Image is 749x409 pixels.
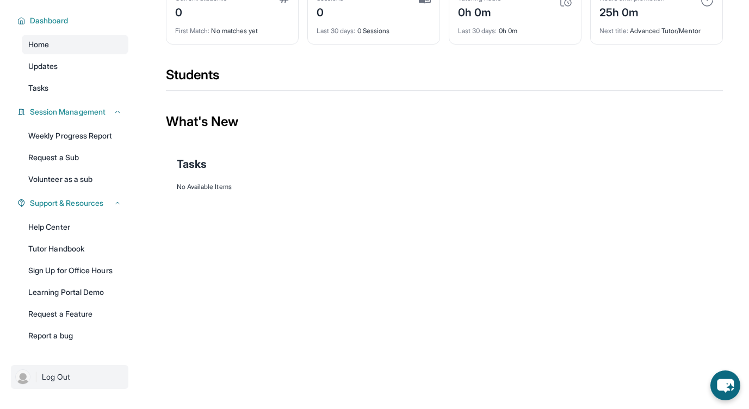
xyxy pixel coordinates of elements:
[22,239,128,259] a: Tutor Handbook
[22,35,128,54] a: Home
[28,61,58,72] span: Updates
[22,126,128,146] a: Weekly Progress Report
[175,3,227,20] div: 0
[458,20,572,35] div: 0h 0m
[26,15,122,26] button: Dashboard
[26,198,122,209] button: Support & Resources
[22,282,128,302] a: Learning Portal Demo
[317,27,356,35] span: Last 30 days :
[458,27,497,35] span: Last 30 days :
[166,66,723,90] div: Students
[30,15,69,26] span: Dashboard
[22,56,128,76] a: Updates
[28,83,48,93] span: Tasks
[30,198,103,209] span: Support & Resources
[458,3,502,20] div: 0h 0m
[599,20,714,35] div: Advanced Tutor/Mentor
[22,217,128,237] a: Help Center
[28,39,49,50] span: Home
[599,27,629,35] span: Next title :
[599,3,665,20] div: 25h 0m
[30,106,106,117] span: Session Management
[22,169,128,189] a: Volunteer as a sub
[35,370,38,383] span: |
[22,304,128,324] a: Request a Feature
[22,326,128,345] a: Report a bug
[175,27,210,35] span: First Match :
[11,365,128,389] a: |Log Out
[22,148,128,167] a: Request a Sub
[710,370,740,400] button: chat-button
[317,3,344,20] div: 0
[175,20,289,35] div: No matches yet
[15,369,30,385] img: user-img
[177,156,207,172] span: Tasks
[22,78,128,98] a: Tasks
[26,106,122,117] button: Session Management
[177,183,712,191] div: No Available Items
[22,261,128,280] a: Sign Up for Office Hours
[166,98,723,146] div: What's New
[317,20,431,35] div: 0 Sessions
[42,372,70,382] span: Log Out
